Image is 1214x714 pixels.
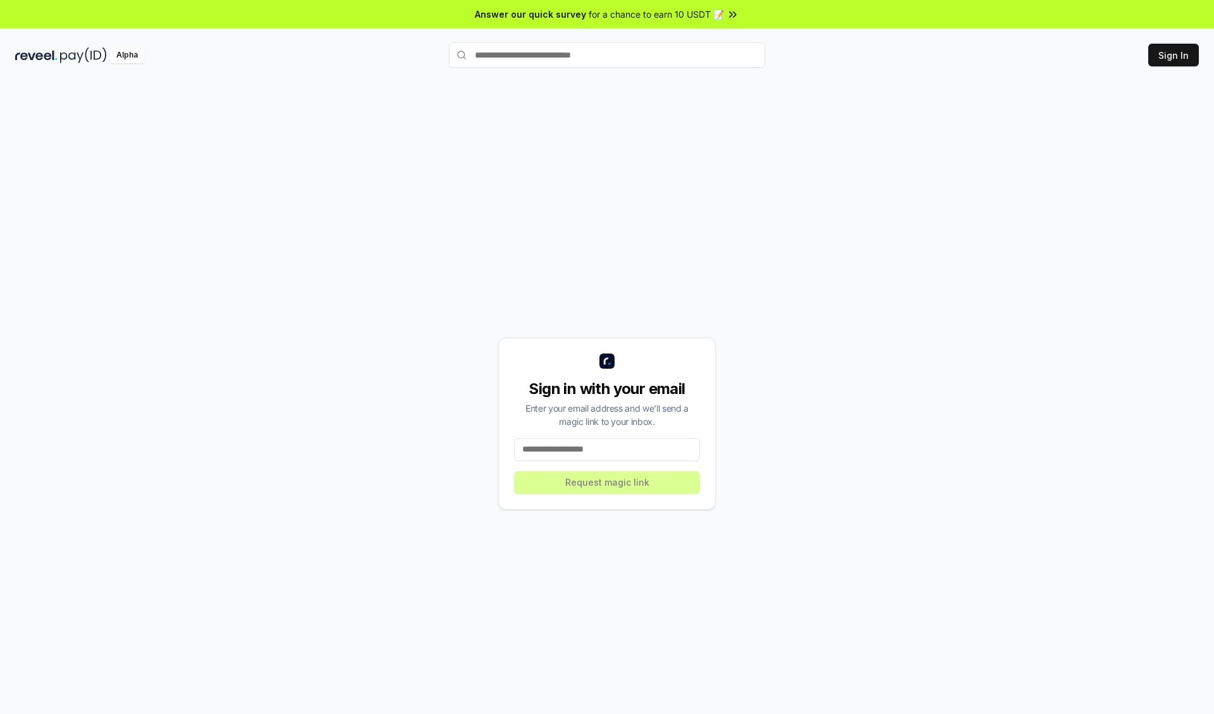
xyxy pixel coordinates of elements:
div: Sign in with your email [514,379,700,399]
div: Enter your email address and we’ll send a magic link to your inbox. [514,402,700,428]
span: for a chance to earn 10 USDT 📝 [589,8,724,21]
img: pay_id [60,47,107,63]
div: Alpha [109,47,145,63]
img: logo_small [599,354,615,369]
button: Sign In [1148,44,1199,66]
span: Answer our quick survey [475,8,586,21]
img: reveel_dark [15,47,58,63]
